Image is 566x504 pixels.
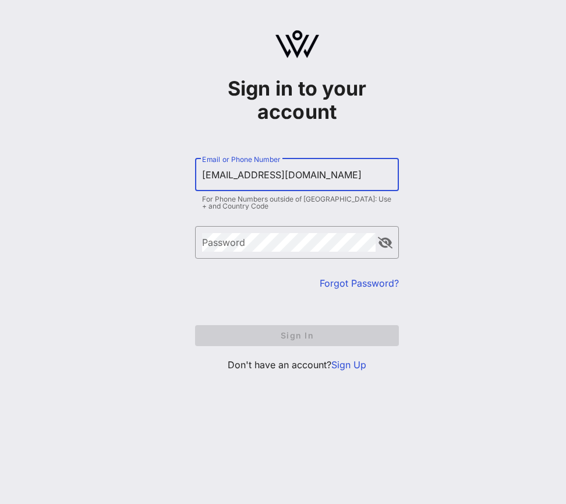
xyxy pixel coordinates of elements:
button: append icon [378,237,392,249]
h1: Sign in to your account [195,77,399,124]
input: Email or Phone Number [202,165,392,184]
div: For Phone Numbers outside of [GEOGRAPHIC_DATA]: Use + and Country Code [202,196,392,210]
p: Don't have an account? [195,358,399,372]
img: logo.svg [275,30,319,58]
label: Email or Phone Number [202,155,280,164]
a: Forgot Password? [320,277,399,289]
a: Sign Up [331,359,366,371]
